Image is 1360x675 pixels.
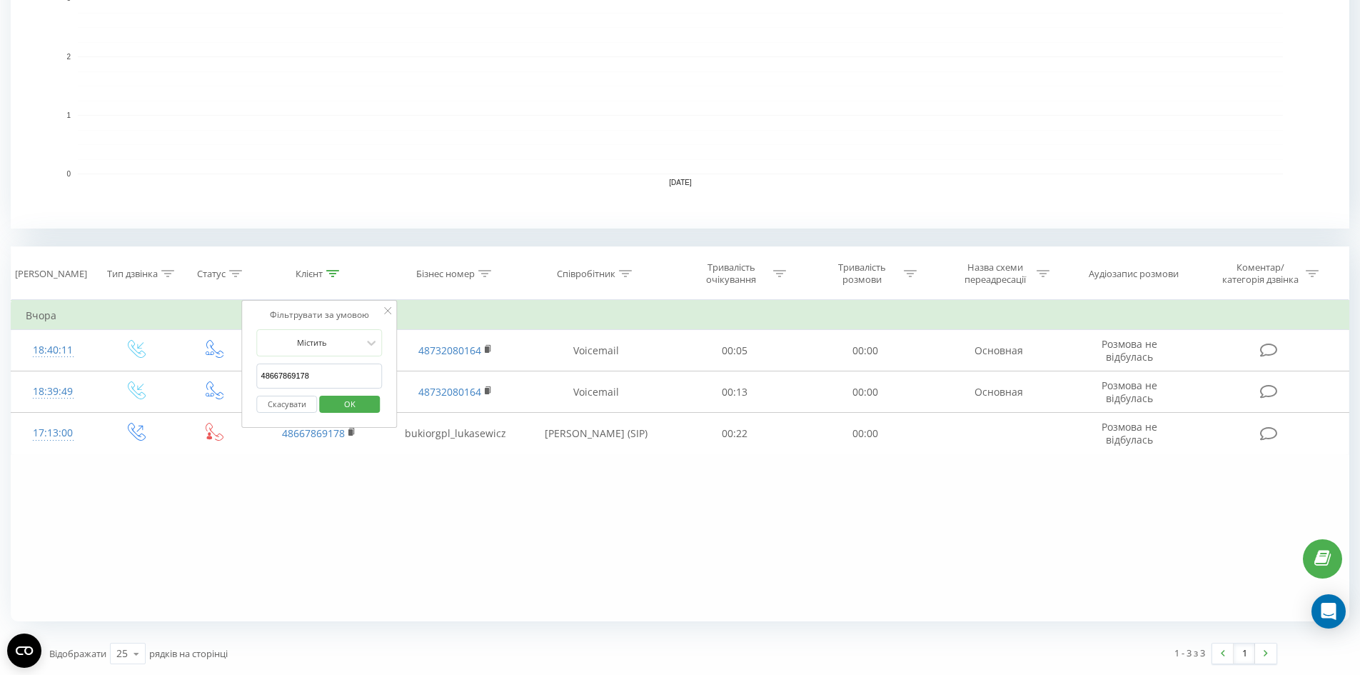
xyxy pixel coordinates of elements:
[1102,420,1157,446] span: Розмова не відбулась
[15,268,87,280] div: [PERSON_NAME]
[800,371,931,413] td: 00:00
[418,385,481,399] a: 48732080164
[26,419,81,447] div: 17:13:00
[957,261,1033,286] div: Назва схеми переадресації
[11,301,1349,330] td: Вчора
[930,371,1066,413] td: Основная
[26,336,81,364] div: 18:40:11
[1174,646,1205,660] div: 1 - 3 з 3
[693,261,770,286] div: Тривалість очікування
[523,330,670,371] td: Voicemail
[116,646,128,661] div: 25
[319,396,380,414] button: OK
[1219,261,1302,286] div: Коментар/категорія дзвінка
[330,393,370,415] span: OK
[257,308,383,322] div: Фільтрувати за умовою
[523,413,670,454] td: [PERSON_NAME] (SIP)
[800,413,931,454] td: 00:00
[149,647,228,660] span: рядків на сторінці
[296,268,323,280] div: Клієнт
[257,364,383,389] input: Введіть значення
[66,53,71,61] text: 2
[523,371,670,413] td: Voicemail
[257,396,318,414] button: Скасувати
[66,170,71,178] text: 0
[66,111,71,119] text: 1
[416,268,475,280] div: Бізнес номер
[930,330,1066,371] td: Основная
[107,268,158,280] div: Тип дзвінка
[1234,644,1255,664] a: 1
[800,330,931,371] td: 00:00
[387,413,523,454] td: bukiorgpl_lukasewicz
[282,426,345,440] a: 48667869178
[1311,594,1346,629] div: Open Intercom Messenger
[557,268,615,280] div: Співробітник
[669,179,692,186] text: [DATE]
[418,344,481,357] a: 48732080164
[26,378,81,406] div: 18:39:49
[1102,337,1157,364] span: Розмова не відбулась
[824,261,900,286] div: Тривалість розмови
[670,413,800,454] td: 00:22
[49,647,106,660] span: Відображати
[670,330,800,371] td: 00:05
[1102,379,1157,405] span: Розмова не відбулась
[7,634,41,668] button: Open CMP widget
[197,268,226,280] div: Статус
[670,371,800,413] td: 00:13
[1089,268,1179,280] div: Аудіозапис розмови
